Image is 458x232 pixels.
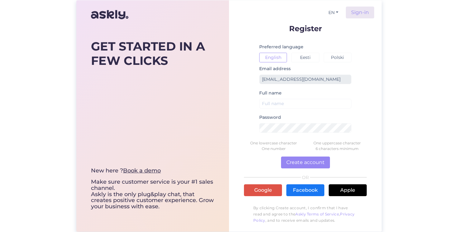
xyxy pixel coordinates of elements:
[305,146,369,152] div: 6 characters minimum
[281,157,330,168] button: Create account
[91,39,214,68] div: GET STARTED IN A FEW CLICKS
[329,184,367,196] a: Apple
[326,8,341,17] button: EN
[244,25,367,32] p: Register
[91,168,214,174] div: New here ?
[123,167,161,174] a: Book a demo
[286,184,324,196] a: Facebook
[291,53,319,62] button: Eesti
[259,53,287,62] button: English
[259,114,281,121] label: Password
[346,7,374,18] a: Sign-in
[259,44,303,50] label: Preferred language
[91,168,214,210] div: Make sure customer service is your #1 sales channel. Askly is the only plug&play chat, that creat...
[259,65,291,72] label: Email address
[91,7,128,22] img: Askly
[259,75,351,84] input: Enter email
[295,212,339,216] a: Askly Terms of Service
[305,140,369,146] div: One uppercase character
[301,175,310,180] span: OR
[259,99,351,109] input: Full name
[244,202,367,227] p: By clicking Create account, I confirm that I have read and agree to the , , and to receive emails...
[259,90,282,96] label: Full name
[244,184,282,196] a: Google
[324,53,351,62] button: Polski
[242,146,305,152] div: One number
[242,140,305,146] div: One lowercase character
